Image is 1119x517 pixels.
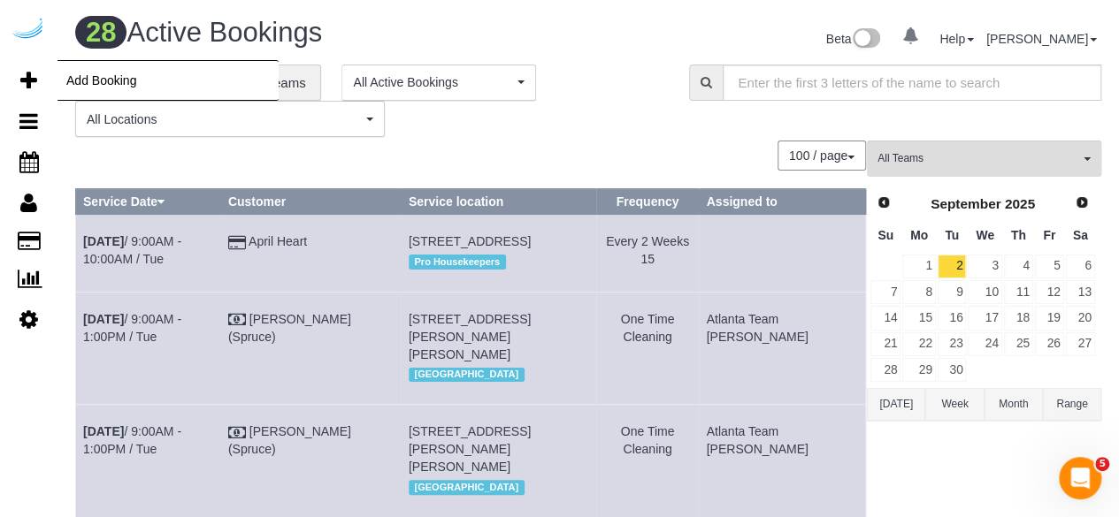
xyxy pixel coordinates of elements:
[778,141,866,171] button: 100 / page
[867,141,1101,177] button: All Teams
[1043,388,1101,421] button: Range
[228,312,351,344] a: [PERSON_NAME] (Spruce)
[699,189,865,215] th: Assigned to
[1011,228,1026,242] span: Thursday
[1004,332,1033,356] a: 25
[1069,191,1094,216] a: Next
[986,32,1097,46] a: [PERSON_NAME]
[938,358,967,382] a: 30
[877,195,891,209] span: Prev
[1004,306,1033,330] a: 18
[596,405,699,517] td: Frequency
[976,228,994,242] span: Wednesday
[1035,332,1064,356] a: 26
[83,424,181,456] a: [DATE]/ 9:00AM - 1:00PM / Tue
[596,189,699,215] th: Frequency
[83,312,124,326] b: [DATE]
[1066,306,1095,330] a: 20
[83,424,124,438] b: [DATE]
[401,405,596,517] td: Service location
[968,306,1001,330] a: 17
[220,292,401,404] td: Customer
[353,73,513,91] span: All Active Bookings
[870,332,901,356] a: 21
[867,388,925,421] button: [DATE]
[931,196,1001,211] span: September
[409,368,525,382] span: [GEOGRAPHIC_DATA]
[83,234,124,248] b: [DATE]
[871,191,896,216] a: Prev
[938,280,967,304] a: 9
[1035,255,1064,278] a: 5
[1035,280,1064,304] a: 12
[409,480,525,494] span: [GEOGRAPHIC_DATA]
[939,32,974,46] a: Help
[228,424,351,456] a: [PERSON_NAME] (Spruce)
[902,306,935,330] a: 15
[1043,228,1055,242] span: Friday
[401,292,596,404] td: Service location
[83,312,181,344] a: [DATE]/ 9:00AM - 1:00PM / Tue
[596,215,699,292] td: Frequency
[968,332,1001,356] a: 24
[938,332,967,356] a: 23
[968,255,1001,278] a: 3
[75,16,126,49] span: 28
[985,388,1043,421] button: Month
[902,255,935,278] a: 1
[1095,457,1109,471] span: 5
[902,280,935,304] a: 8
[938,306,967,330] a: 16
[409,312,531,361] span: [STREET_ADDRESS][PERSON_NAME][PERSON_NAME]
[925,388,984,421] button: Week
[870,358,901,382] a: 28
[401,189,596,215] th: Service location
[1066,255,1095,278] a: 6
[409,475,589,498] div: Location
[870,280,901,304] a: 7
[878,151,1079,166] span: All Teams
[220,405,401,517] td: Customer
[596,292,699,404] td: Frequency
[228,427,246,439] i: Check Payment
[878,228,893,242] span: Sunday
[11,18,46,42] img: Automaid Logo
[409,250,589,273] div: Location
[902,358,935,382] a: 29
[228,314,246,326] i: Check Payment
[249,234,307,248] a: April Heart
[228,237,246,249] i: Credit Card Payment
[76,405,221,517] td: Schedule date
[1073,228,1088,242] span: Saturday
[1059,457,1101,499] iframe: Intercom live chat
[76,292,221,404] td: Schedule date
[76,189,221,215] th: Service Date
[341,65,536,101] button: All Active Bookings
[945,228,959,242] span: Tuesday
[220,215,401,292] td: Customer
[1075,195,1089,209] span: Next
[87,110,362,128] span: All Locations
[902,332,935,356] a: 22
[1066,332,1095,356] a: 27
[76,215,221,292] td: Schedule date
[409,255,506,269] span: Pro Housekeepers
[75,101,385,137] button: All Locations
[1005,196,1035,211] span: 2025
[1004,280,1033,304] a: 11
[699,405,865,517] td: Assigned to
[220,189,401,215] th: Customer
[83,234,181,266] a: [DATE]/ 9:00AM - 10:00AM / Tue
[401,215,596,292] td: Service location
[723,65,1101,101] input: Enter the first 3 letters of the name to search
[826,32,881,46] a: Beta
[910,228,928,242] span: Monday
[699,292,865,404] td: Assigned to
[409,234,531,248] span: [STREET_ADDRESS]
[870,306,901,330] a: 14
[867,141,1101,168] ol: All Teams
[57,60,279,101] span: Add Booking
[968,280,1001,304] a: 10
